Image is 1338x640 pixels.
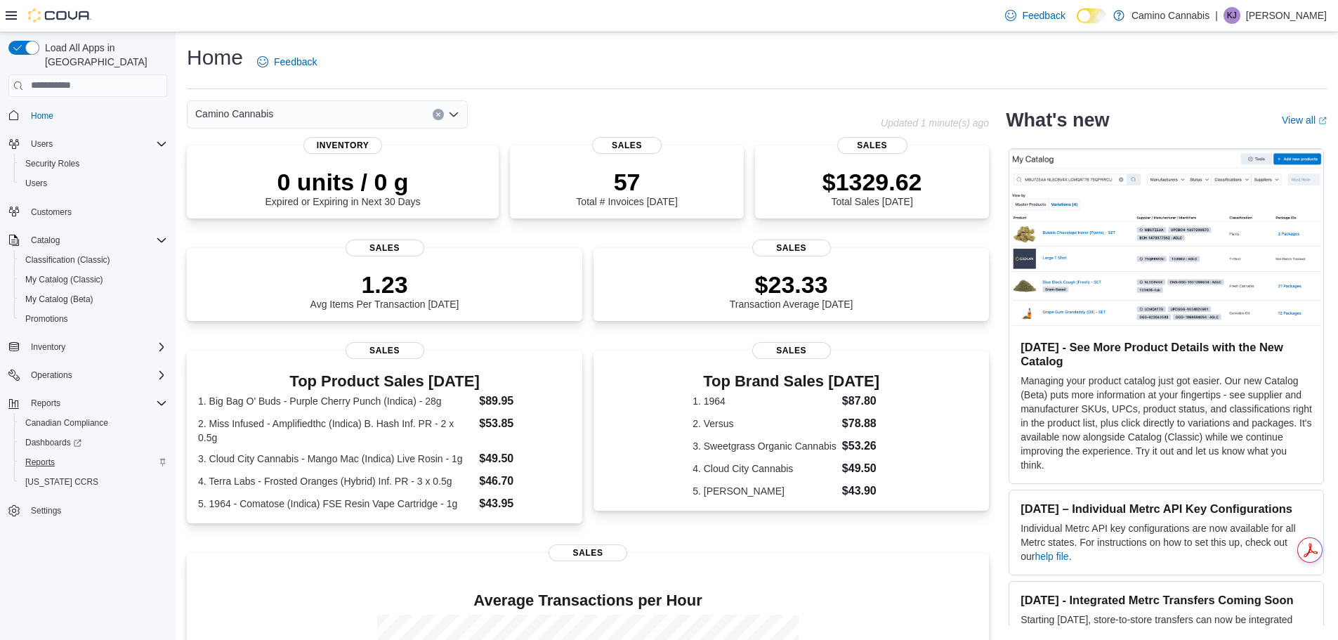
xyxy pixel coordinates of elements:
[31,235,60,246] span: Catalog
[3,202,173,222] button: Customers
[198,592,978,609] h4: Average Transactions per Hour
[25,437,81,448] span: Dashboards
[20,454,167,471] span: Reports
[693,439,837,453] dt: 3. Sweetgrass Organic Cannabis
[3,230,173,250] button: Catalog
[1021,374,1312,472] p: Managing your product catalog just got easier. Our new Catalog (Beta) puts more information at yo...
[1246,7,1327,24] p: [PERSON_NAME]
[25,158,79,169] span: Security Roles
[822,168,922,207] div: Total Sales [DATE]
[25,136,167,152] span: Users
[14,452,173,472] button: Reports
[31,505,61,516] span: Settings
[693,417,837,431] dt: 2. Versus
[14,174,173,193] button: Users
[14,154,173,174] button: Security Roles
[479,393,571,410] dd: $89.95
[14,472,173,492] button: [US_STATE] CCRS
[3,365,173,385] button: Operations
[1215,7,1218,24] p: |
[3,500,173,521] button: Settings
[3,134,173,154] button: Users
[20,175,53,192] a: Users
[25,136,58,152] button: Users
[842,483,890,499] dd: $43.90
[14,309,173,329] button: Promotions
[25,417,108,429] span: Canadian Compliance
[31,370,72,381] span: Operations
[3,393,173,413] button: Reports
[576,168,677,207] div: Total # Invoices [DATE]
[310,270,459,299] p: 1.23
[25,502,67,519] a: Settings
[14,413,173,433] button: Canadian Compliance
[693,373,890,390] h3: Top Brand Sales [DATE]
[8,100,167,558] nav: Complex example
[25,178,47,189] span: Users
[31,341,65,353] span: Inventory
[198,373,571,390] h3: Top Product Sales [DATE]
[20,454,60,471] a: Reports
[20,414,114,431] a: Canadian Compliance
[752,342,831,359] span: Sales
[25,313,68,325] span: Promotions
[842,393,890,410] dd: $87.80
[693,394,837,408] dt: 1. 1964
[730,270,853,310] div: Transaction Average [DATE]
[187,44,243,72] h1: Home
[576,168,677,196] p: 57
[842,438,890,455] dd: $53.26
[20,414,167,431] span: Canadian Compliance
[1035,551,1068,562] a: help file
[14,433,173,452] a: Dashboards
[20,311,167,327] span: Promotions
[14,289,173,309] button: My Catalog (Beta)
[1132,7,1209,24] p: Camino Cannabis
[3,105,173,126] button: Home
[479,450,571,467] dd: $49.50
[20,291,99,308] a: My Catalog (Beta)
[25,367,167,384] span: Operations
[25,395,66,412] button: Reports
[25,107,167,124] span: Home
[25,476,98,488] span: [US_STATE] CCRS
[25,502,167,519] span: Settings
[31,110,53,122] span: Home
[310,270,459,310] div: Avg Items Per Transaction [DATE]
[25,274,103,285] span: My Catalog (Classic)
[195,105,273,122] span: Camino Cannabis
[39,41,167,69] span: Load All Apps in [GEOGRAPHIC_DATA]
[251,48,322,76] a: Feedback
[693,484,837,498] dt: 5. [PERSON_NAME]
[265,168,421,196] p: 0 units / 0 g
[549,544,627,561] span: Sales
[25,107,59,124] a: Home
[20,271,167,288] span: My Catalog (Classic)
[25,232,167,249] span: Catalog
[1077,8,1106,23] input: Dark Mode
[20,252,116,268] a: Classification (Classic)
[433,109,444,120] button: Clear input
[198,474,473,488] dt: 4. Terra Labs - Frosted Oranges (Hybrid) Inf. PR - 3 x 0.5g
[837,137,907,154] span: Sales
[274,55,317,69] span: Feedback
[3,337,173,357] button: Inventory
[25,204,77,221] a: Customers
[25,232,65,249] button: Catalog
[20,175,167,192] span: Users
[346,342,424,359] span: Sales
[20,155,85,172] a: Security Roles
[448,109,459,120] button: Open list of options
[752,240,831,256] span: Sales
[25,457,55,468] span: Reports
[198,497,473,511] dt: 5. 1964 - Comatose (Indica) FSE Resin Vape Cartridge - 1g
[31,138,53,150] span: Users
[25,339,167,355] span: Inventory
[28,8,91,22] img: Cova
[20,155,167,172] span: Security Roles
[25,254,110,266] span: Classification (Classic)
[14,250,173,270] button: Classification (Classic)
[198,452,473,466] dt: 3. Cloud City Cannabis - Mango Mac (Indica) Live Rosin - 1g
[1021,340,1312,368] h3: [DATE] - See More Product Details with the New Catalog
